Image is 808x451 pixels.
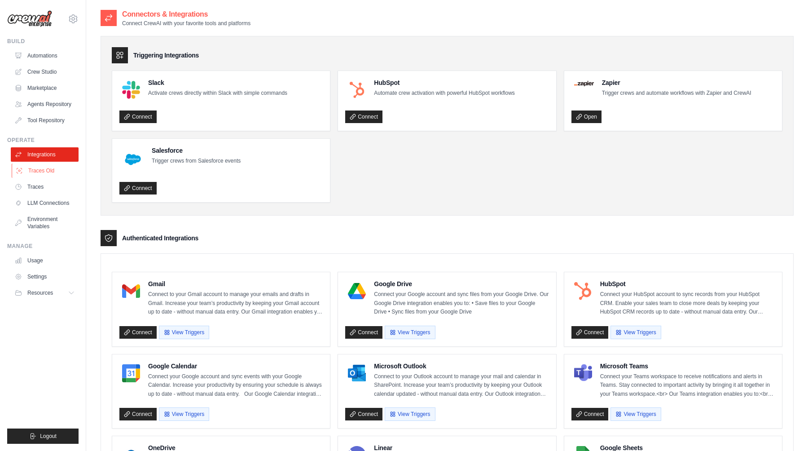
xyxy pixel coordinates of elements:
div: Build [7,38,79,45]
a: LLM Connections [11,196,79,210]
h4: HubSpot [600,279,775,288]
img: Google Calendar Logo [122,364,140,382]
p: Trigger crews and automate workflows with Zapier and CrewAI [602,89,751,98]
h4: Slack [148,78,287,87]
button: Logout [7,429,79,444]
a: Integrations [11,147,79,162]
a: Connect [119,111,157,123]
a: Open [571,111,602,123]
h4: HubSpot [374,78,514,87]
button: View Triggers [610,326,661,339]
img: Google Drive Logo [348,282,366,300]
p: Connect your Google account and sync events with your Google Calendar. Increase your productivity... [148,372,323,399]
h2: Connectors & Integrations [122,9,250,20]
a: Connect [119,408,157,420]
a: Tool Repository [11,113,79,128]
img: Gmail Logo [122,282,140,300]
p: Automate crew activation with powerful HubSpot workflows [374,89,514,98]
p: Connect your Teams workspace to receive notifications and alerts in Teams. Stay connected to impo... [600,372,775,399]
a: Environment Variables [11,212,79,234]
span: Resources [27,289,53,296]
h3: Triggering Integrations [133,51,199,60]
img: HubSpot Logo [348,81,366,99]
div: Manage [7,243,79,250]
p: Connect to your Outlook account to manage your mail and calendar in SharePoint. Increase your tea... [374,372,549,399]
button: View Triggers [385,407,435,421]
a: Settings [11,270,79,284]
a: Connect [571,408,609,420]
a: Connect [345,408,382,420]
h4: Microsoft Outlook [374,362,549,371]
button: View Triggers [610,407,661,421]
a: Traces [11,180,79,194]
div: Operate [7,137,79,144]
img: Microsoft Outlook Logo [348,364,366,382]
a: Marketplace [11,81,79,95]
p: Connect your HubSpot account to sync records from your HubSpot CRM. Enable your sales team to clo... [600,290,775,317]
p: Trigger crews from Salesforce events [152,157,241,166]
button: View Triggers [159,326,209,339]
a: Connect [345,326,382,339]
h4: Gmail [148,279,323,288]
img: Zapier Logo [574,81,594,86]
img: Microsoft Teams Logo [574,364,592,382]
p: Connect to your Gmail account to manage your emails and drafts in Gmail. Increase your team’s pro... [148,290,323,317]
a: Connect [345,111,382,123]
button: Resources [11,286,79,300]
button: View Triggers [385,326,435,339]
a: Connect [119,182,157,195]
a: Automations [11,49,79,63]
h4: Microsoft Teams [600,362,775,371]
a: Connect [571,326,609,339]
a: Usage [11,253,79,268]
p: Connect your Google account and sync files from your Google Drive. Our Google Drive integration e... [374,290,549,317]
img: Logo [7,10,52,27]
span: Logout [40,433,57,440]
button: View Triggers [159,407,209,421]
h4: Salesforce [152,146,241,155]
h3: Authenticated Integrations [122,234,198,243]
h4: Zapier [602,78,751,87]
img: Slack Logo [122,81,140,99]
a: Traces Old [12,164,79,178]
a: Agents Repository [11,97,79,111]
p: Activate crews directly within Slack with simple commands [148,89,287,98]
a: Crew Studio [11,65,79,79]
a: Connect [119,326,157,339]
h4: Google Drive [374,279,549,288]
img: Salesforce Logo [122,149,144,170]
img: HubSpot Logo [574,282,592,300]
p: Connect CrewAI with your favorite tools and platforms [122,20,250,27]
h4: Google Calendar [148,362,323,371]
